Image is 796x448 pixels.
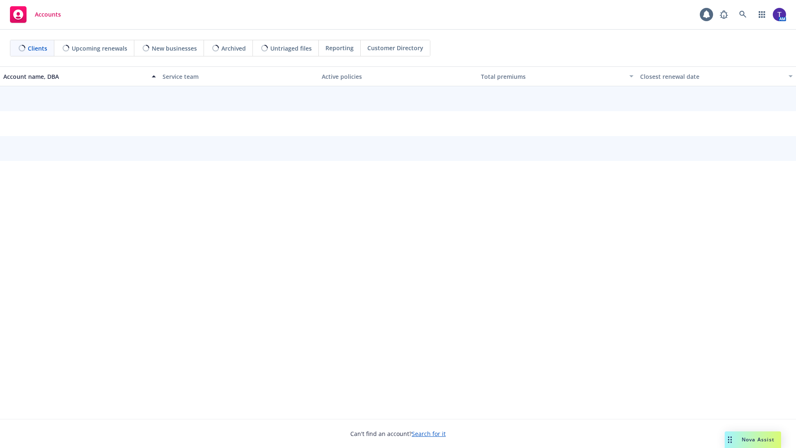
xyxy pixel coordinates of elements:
[35,11,61,18] span: Accounts
[637,66,796,86] button: Closest renewal date
[163,72,315,81] div: Service team
[725,431,735,448] div: Drag to move
[3,72,147,81] div: Account name, DBA
[28,44,47,53] span: Clients
[7,3,64,26] a: Accounts
[159,66,318,86] button: Service team
[367,44,423,52] span: Customer Directory
[322,72,474,81] div: Active policies
[725,431,781,448] button: Nova Assist
[478,66,637,86] button: Total premiums
[270,44,312,53] span: Untriaged files
[412,430,446,438] a: Search for it
[754,6,770,23] a: Switch app
[350,429,446,438] span: Can't find an account?
[640,72,784,81] div: Closest renewal date
[481,72,624,81] div: Total premiums
[72,44,127,53] span: Upcoming renewals
[318,66,478,86] button: Active policies
[773,8,786,21] img: photo
[742,436,774,443] span: Nova Assist
[325,44,354,52] span: Reporting
[152,44,197,53] span: New businesses
[735,6,751,23] a: Search
[221,44,246,53] span: Archived
[716,6,732,23] a: Report a Bug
